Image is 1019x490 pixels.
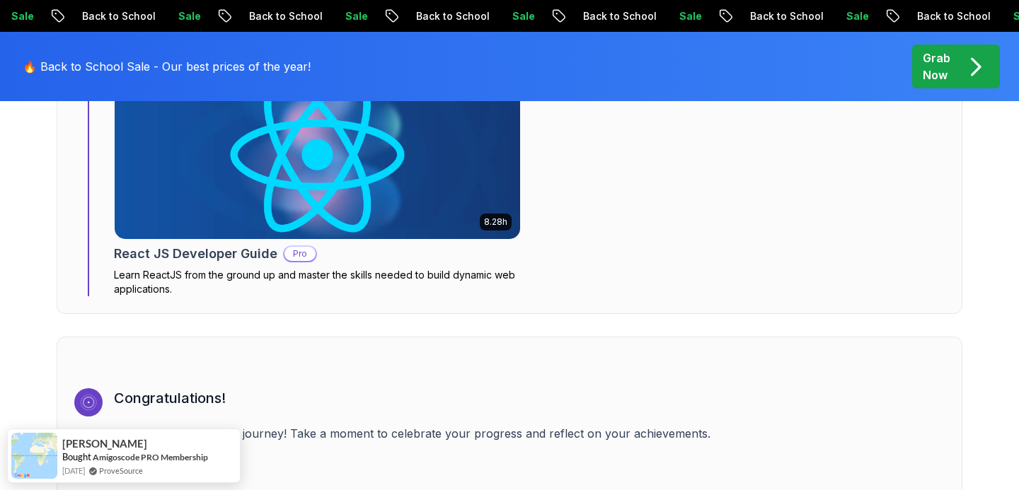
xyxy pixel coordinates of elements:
[736,9,832,23] p: Back to School
[105,66,531,243] img: React JS Developer Guide card
[402,9,498,23] p: Back to School
[665,9,710,23] p: Sale
[62,465,85,477] span: [DATE]
[23,58,311,75] p: 🔥 Back to School Sale - Our best prices of the year!
[903,9,999,23] p: Back to School
[62,438,147,450] span: [PERSON_NAME]
[569,9,665,23] p: Back to School
[235,9,331,23] p: Back to School
[99,465,143,477] a: ProveSource
[62,451,91,462] span: Bought
[114,70,521,296] a: React JS Developer Guide card8.28hReact JS Developer GuideProLearn ReactJS from the ground up and...
[498,9,543,23] p: Sale
[484,216,507,228] p: 8.28h
[114,244,277,264] h2: React JS Developer Guide
[164,9,209,23] p: Sale
[114,268,521,296] p: Learn ReactJS from the ground up and master the skills needed to build dynamic web applications.
[331,9,376,23] p: Sale
[284,247,316,261] p: Pro
[114,425,945,442] p: You’ve completed your journey! Take a moment to celebrate your progress and reflect on your achie...
[68,9,164,23] p: Back to School
[923,49,950,83] p: Grab Now
[93,451,208,463] a: Amigoscode PRO Membership
[832,9,877,23] p: Sale
[11,433,57,479] img: provesource social proof notification image
[114,388,945,408] h3: Congratulations!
